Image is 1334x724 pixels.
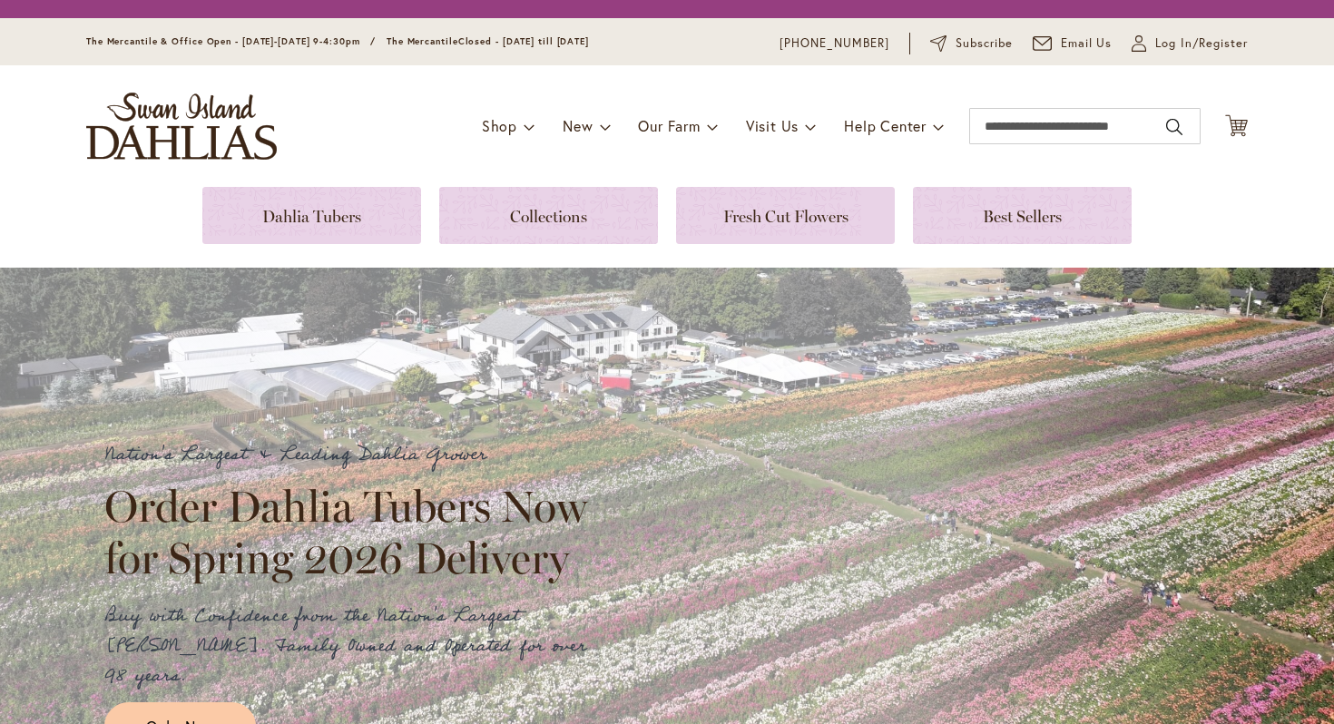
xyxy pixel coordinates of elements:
span: Help Center [844,116,927,135]
p: Nation's Largest & Leading Dahlia Grower [104,440,603,470]
span: The Mercantile & Office Open - [DATE]-[DATE] 9-4:30pm / The Mercantile [86,35,458,47]
span: Email Us [1061,34,1113,53]
span: Shop [482,116,517,135]
a: store logo [86,93,277,160]
span: Visit Us [746,116,799,135]
span: Log In/Register [1155,34,1248,53]
a: Email Us [1033,34,1113,53]
span: Subscribe [956,34,1013,53]
span: Closed - [DATE] till [DATE] [458,35,589,47]
a: Log In/Register [1132,34,1248,53]
a: Subscribe [930,34,1013,53]
a: [PHONE_NUMBER] [780,34,889,53]
p: Buy with Confidence from the Nation's Largest [PERSON_NAME]. Family Owned and Operated for over 9... [104,602,603,691]
h2: Order Dahlia Tubers Now for Spring 2026 Delivery [104,481,603,582]
span: New [563,116,593,135]
span: Our Farm [638,116,700,135]
button: Search [1166,113,1182,142]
